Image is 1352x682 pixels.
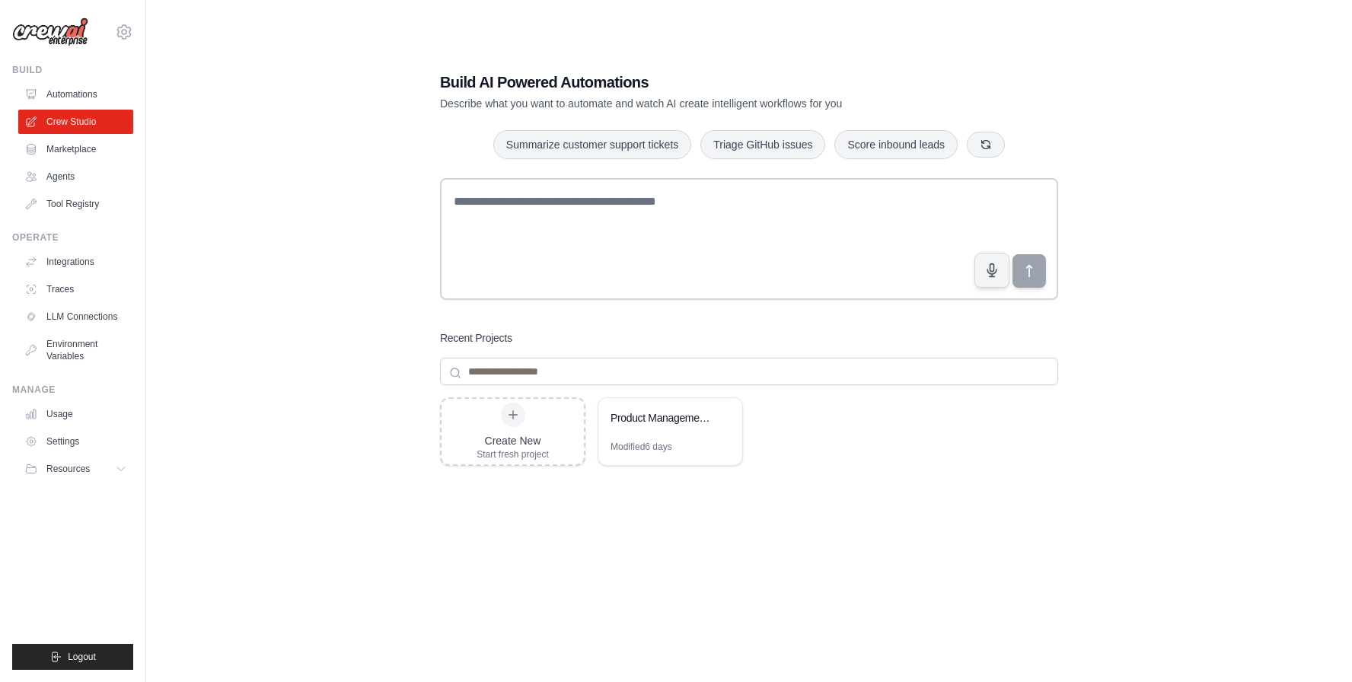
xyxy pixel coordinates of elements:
[611,410,715,425] div: Product Management Analyst
[440,330,512,346] h3: Recent Projects
[611,441,672,453] div: Modified 6 days
[700,130,825,159] button: Triage GitHub issues
[18,192,133,216] a: Tool Registry
[440,96,952,111] p: Describe what you want to automate and watch AI create intelligent workflows for you
[12,231,133,244] div: Operate
[18,250,133,274] a: Integrations
[18,277,133,301] a: Traces
[493,130,691,159] button: Summarize customer support tickets
[477,448,549,461] div: Start fresh project
[18,332,133,368] a: Environment Variables
[18,402,133,426] a: Usage
[967,132,1005,158] button: Get new suggestions
[18,110,133,134] a: Crew Studio
[12,18,88,46] img: Logo
[18,137,133,161] a: Marketplace
[46,463,90,475] span: Resources
[477,433,549,448] div: Create New
[18,429,133,454] a: Settings
[12,384,133,396] div: Manage
[440,72,952,93] h1: Build AI Powered Automations
[974,253,1009,288] button: Click to speak your automation idea
[18,457,133,481] button: Resources
[834,130,958,159] button: Score inbound leads
[18,304,133,329] a: LLM Connections
[68,651,96,663] span: Logout
[18,164,133,189] a: Agents
[18,82,133,107] a: Automations
[12,644,133,670] button: Logout
[12,64,133,76] div: Build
